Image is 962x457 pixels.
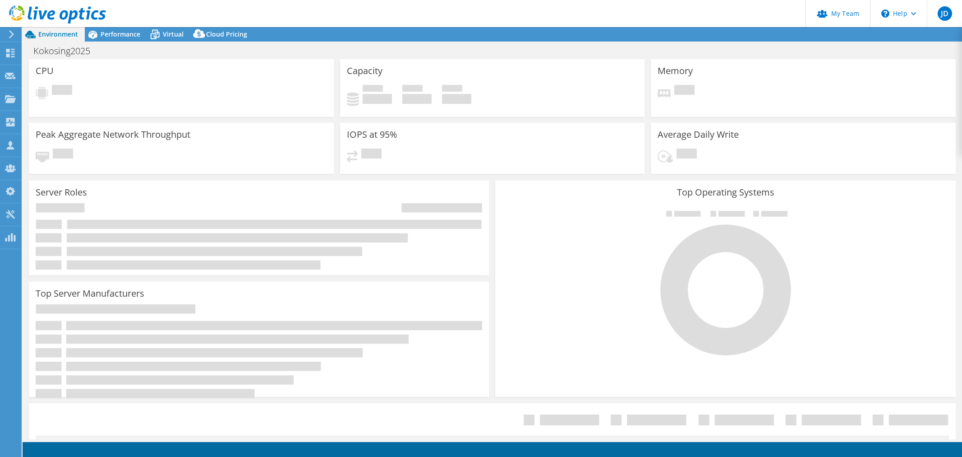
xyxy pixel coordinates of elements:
h4: 0 GiB [442,94,471,104]
h3: Average Daily Write [658,130,739,140]
h4: 0 GiB [402,94,432,104]
span: Pending [52,85,72,97]
h3: Server Roles [36,187,87,197]
h4: 0 GiB [363,94,392,104]
span: Used [363,85,383,94]
span: Pending [361,149,382,161]
span: Free [402,85,423,94]
span: Virtual [163,30,184,38]
h3: Capacity [347,66,382,76]
span: Performance [101,30,140,38]
h3: Top Server Manufacturers [36,289,144,298]
h3: Peak Aggregate Network Throughput [36,130,190,140]
span: Environment [38,30,78,38]
span: JD [938,6,952,21]
h3: Memory [658,66,693,76]
span: Cloud Pricing [206,30,247,38]
h1: Kokosing2025 [29,46,104,56]
span: Pending [674,85,695,97]
h3: Top Operating Systems [502,187,948,197]
h3: IOPS at 95% [347,130,397,140]
span: Total [442,85,462,94]
span: Pending [53,149,73,161]
h3: CPU [36,66,54,76]
span: Pending [677,149,697,161]
svg: \n [881,9,889,18]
